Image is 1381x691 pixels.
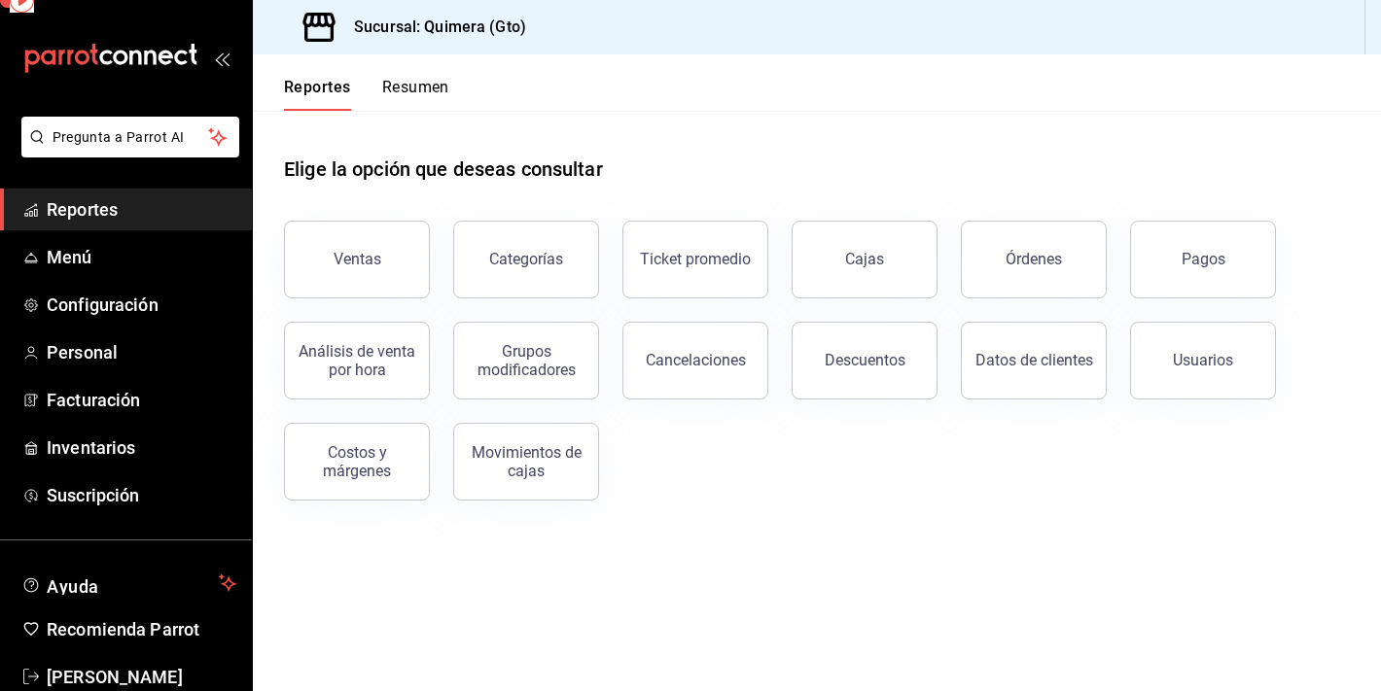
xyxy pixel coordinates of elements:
[1006,250,1062,268] div: Órdenes
[21,117,239,157] button: Pregunta a Parrot AI
[466,342,586,379] div: Grupos modificadores
[47,196,236,223] span: Reportes
[1130,322,1276,399] button: Usuarios
[1130,221,1276,298] button: Pagos
[453,423,599,501] button: Movimientos de cajas
[792,322,938,399] button: Descuentos
[1173,351,1233,369] div: Usuarios
[214,51,230,66] button: open_drawer_menu
[53,127,209,148] span: Pregunta a Parrot AI
[297,443,417,480] div: Costos y márgenes
[284,78,449,111] div: navigation tabs
[961,322,1107,399] button: Datos de clientes
[284,221,430,298] button: Ventas
[47,664,236,690] span: [PERSON_NAME]
[47,571,211,595] span: Ayuda
[47,244,236,270] span: Menú
[792,221,938,298] button: Cajas
[622,221,768,298] button: Ticket promedio
[47,292,236,318] span: Configuración
[382,78,449,111] button: Resumen
[1182,250,1225,268] div: Pagos
[975,351,1093,369] div: Datos de clientes
[825,351,905,369] div: Descuentos
[297,342,417,379] div: Análisis de venta por hora
[47,387,236,413] span: Facturación
[284,322,430,399] button: Análisis de venta por hora
[47,482,236,508] span: Suscripción
[47,339,236,365] span: Personal
[338,16,526,39] h3: Sucursal: Quimera (Gto)
[622,322,768,399] button: Cancelaciones
[14,141,239,161] a: Pregunta a Parrot AI
[453,322,599,399] button: Grupos modificadores
[334,250,381,268] div: Ventas
[961,221,1107,298] button: Órdenes
[284,78,351,111] button: Reportes
[845,250,884,268] div: Cajas
[640,250,751,268] div: Ticket promedio
[47,434,236,461] span: Inventarios
[489,250,563,268] div: Categorías
[284,423,430,501] button: Costos y márgenes
[453,221,599,298] button: Categorías
[646,351,746,369] div: Cancelaciones
[466,443,586,480] div: Movimientos de cajas
[47,616,236,642] span: Recomienda Parrot
[284,155,603,184] h1: Elige la opción que deseas consultar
